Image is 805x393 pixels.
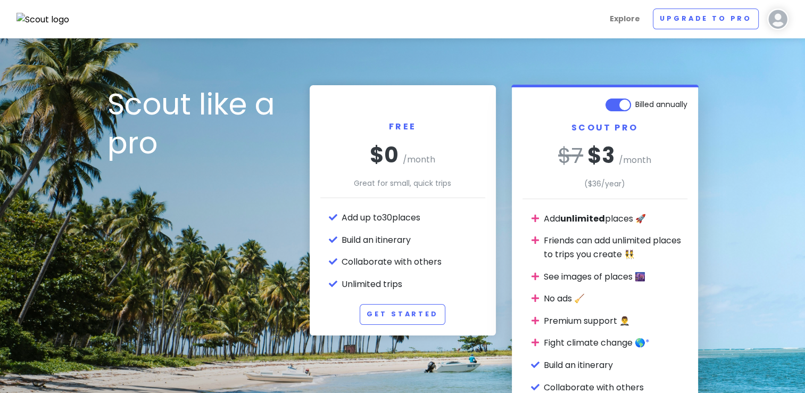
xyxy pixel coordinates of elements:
[522,122,687,142] h2: Scout Pro
[635,99,687,110] span: Billed annually
[544,336,687,350] li: Fight climate change
[370,140,399,170] span: $0
[522,178,687,190] p: ($ 36 /year)
[544,212,687,226] li: Add places 🚀
[767,9,789,30] img: User profile
[544,358,687,372] li: Build an itinerary
[619,154,651,166] span: /month
[342,211,485,225] li: Add up to 30 places
[560,212,605,225] strong: unlimited
[342,277,485,291] li: Unlimited trips
[587,141,615,170] span: $ 3
[360,304,445,325] a: Get Started
[320,96,485,141] h2: Free
[544,270,687,284] li: See images of places 🌆
[342,233,485,247] li: Build an itinerary
[544,234,687,261] li: Friends can add unlimited places to trips you create 👯
[653,9,759,29] a: Upgrade to Pro
[544,292,687,306] li: No ads 🧹
[544,314,687,328] li: Premium support 🤵‍♂️
[558,141,583,170] del: $ 7
[605,9,644,29] a: Explore
[403,153,435,166] span: /month
[320,177,485,189] p: Great for small, quick trips
[342,255,485,269] li: Collaborate with others
[16,13,70,27] img: Scout logo
[107,85,294,163] h1: Scout like a pro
